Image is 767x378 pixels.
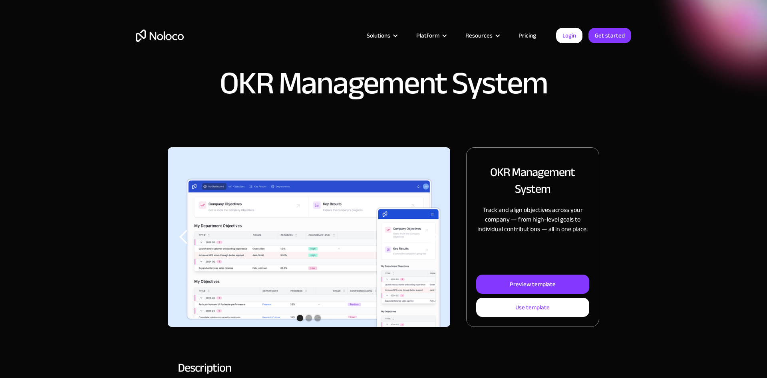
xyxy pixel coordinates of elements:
div: Preview template [510,279,556,289]
div: Use template [515,302,550,313]
div: Platform [406,30,455,41]
a: Preview template [476,275,589,294]
div: 1 of 3 [168,147,450,327]
div: Solutions [357,30,406,41]
h2: Description [178,364,589,371]
div: Resources [455,30,509,41]
div: Show slide 3 of 3 [314,315,321,321]
a: Use template [476,298,589,317]
div: next slide [418,147,450,327]
div: previous slide [168,147,200,327]
div: Show slide 2 of 3 [306,315,312,321]
div: carousel [168,147,450,327]
div: Show slide 1 of 3 [297,315,303,321]
a: Get started [588,28,631,43]
div: Platform [416,30,439,41]
p: Track and align objectives across your company — from high-level goals to individual contribution... [476,205,589,234]
h2: OKR Management System [476,164,589,197]
a: Pricing [509,30,546,41]
h1: OKR Management System [220,67,548,99]
div: Solutions [367,30,390,41]
a: home [136,30,184,42]
div: Resources [465,30,493,41]
a: Login [556,28,582,43]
